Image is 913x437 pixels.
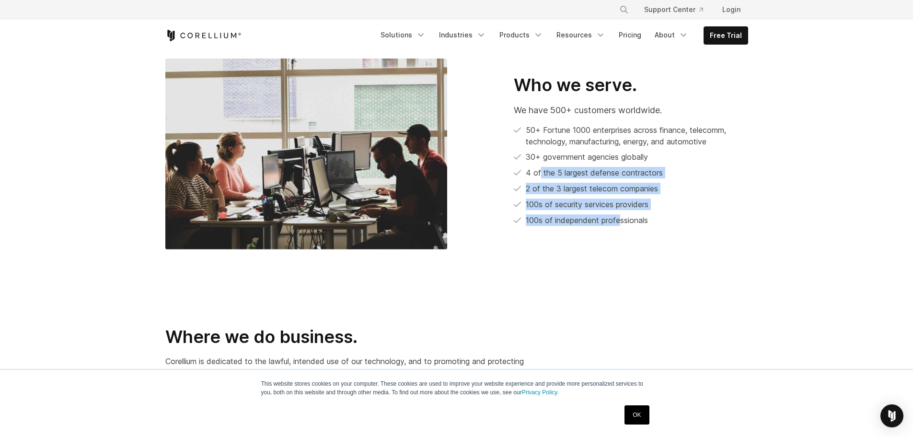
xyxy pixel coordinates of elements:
[514,199,748,211] li: 100s of security services providers
[649,26,694,44] a: About
[636,1,711,18] a: Support Center
[608,1,748,18] div: Navigation Menu
[514,214,748,226] li: 100s of independent professionals
[551,26,611,44] a: Resources
[624,405,649,425] a: OK
[165,356,524,389] span: Corellium is dedicated to the lawful, intended use of our technology, and to promoting and protec...
[522,389,559,396] a: Privacy Policy.
[261,379,652,397] p: This website stores cookies on your computer. These cookies are used to improve your website expe...
[613,26,647,44] a: Pricing
[615,1,633,18] button: Search
[514,183,748,195] li: 2 of the 3 largest telecom companies
[880,404,903,427] div: Open Intercom Messenger
[514,104,748,117] p: We have 500+ customers worldwide.
[715,1,748,18] a: Login
[375,26,748,45] div: Navigation Menu
[514,167,748,179] li: 4 of the 5 largest defense contractors
[704,27,748,44] a: Free Trial
[375,26,431,44] a: Solutions
[514,151,748,163] li: 30+ government agencies globally
[514,124,748,147] li: 50+ Fortune 1000 enterprises across finance, telecomm, technology, manufacturing, energy, and aut...
[514,74,748,96] h2: Who we serve.
[165,326,549,348] h2: Where we do business.
[165,30,242,41] a: Corellium Home
[494,26,549,44] a: Products
[433,26,492,44] a: Industries
[165,59,447,249] img: CORE_Customers-Worldwide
